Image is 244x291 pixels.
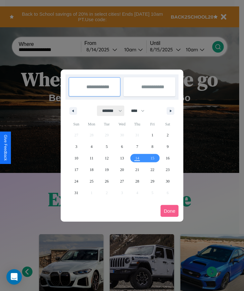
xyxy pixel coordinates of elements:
button: 13 [114,152,129,164]
span: 8 [152,141,153,152]
button: 4 [84,141,99,152]
button: 3 [69,141,84,152]
button: 17 [69,164,84,175]
span: Sat [160,119,175,129]
button: 29 [145,175,160,187]
button: 19 [99,164,114,175]
button: 25 [84,175,99,187]
span: Thu [130,119,145,129]
span: Wed [114,119,129,129]
button: 6 [114,141,129,152]
button: 2 [160,129,175,141]
span: Sun [69,119,84,129]
button: 10 [69,152,84,164]
span: 12 [105,152,109,164]
span: 27 [120,175,124,187]
button: 26 [99,175,114,187]
span: 6 [121,141,123,152]
span: 5 [106,141,108,152]
span: 10 [74,152,78,164]
span: 21 [135,164,139,175]
button: 21 [130,164,145,175]
span: 1 [152,129,153,141]
span: 23 [166,164,170,175]
span: 25 [90,175,93,187]
button: 11 [84,152,99,164]
button: 27 [114,175,129,187]
span: Tue [99,119,114,129]
button: Done [161,205,179,217]
span: Fri [145,119,160,129]
div: Open Intercom Messenger [6,269,22,285]
button: 8 [145,141,160,152]
span: 29 [151,175,154,187]
button: 16 [160,152,175,164]
button: 5 [99,141,114,152]
span: 17 [74,164,78,175]
button: 23 [160,164,175,175]
span: 26 [105,175,109,187]
span: 16 [166,152,170,164]
div: Give Feedback [3,135,8,161]
span: 31 [74,187,78,199]
span: 11 [90,152,93,164]
span: 14 [135,152,139,164]
button: 14 [130,152,145,164]
span: 24 [74,175,78,187]
span: 4 [91,141,92,152]
span: 18 [90,164,93,175]
button: 7 [130,141,145,152]
button: 22 [145,164,160,175]
span: 22 [151,164,154,175]
button: 20 [114,164,129,175]
span: 2 [167,129,169,141]
button: 1 [145,129,160,141]
button: 18 [84,164,99,175]
button: 12 [99,152,114,164]
button: 9 [160,141,175,152]
span: 28 [135,175,139,187]
span: Mon [84,119,99,129]
button: 15 [145,152,160,164]
span: 9 [167,141,169,152]
button: 31 [69,187,84,199]
span: 19 [105,164,109,175]
span: 20 [120,164,124,175]
button: 24 [69,175,84,187]
span: 13 [120,152,124,164]
span: 3 [75,141,77,152]
button: 30 [160,175,175,187]
span: 15 [151,152,154,164]
span: 30 [166,175,170,187]
button: 28 [130,175,145,187]
span: 7 [136,141,138,152]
